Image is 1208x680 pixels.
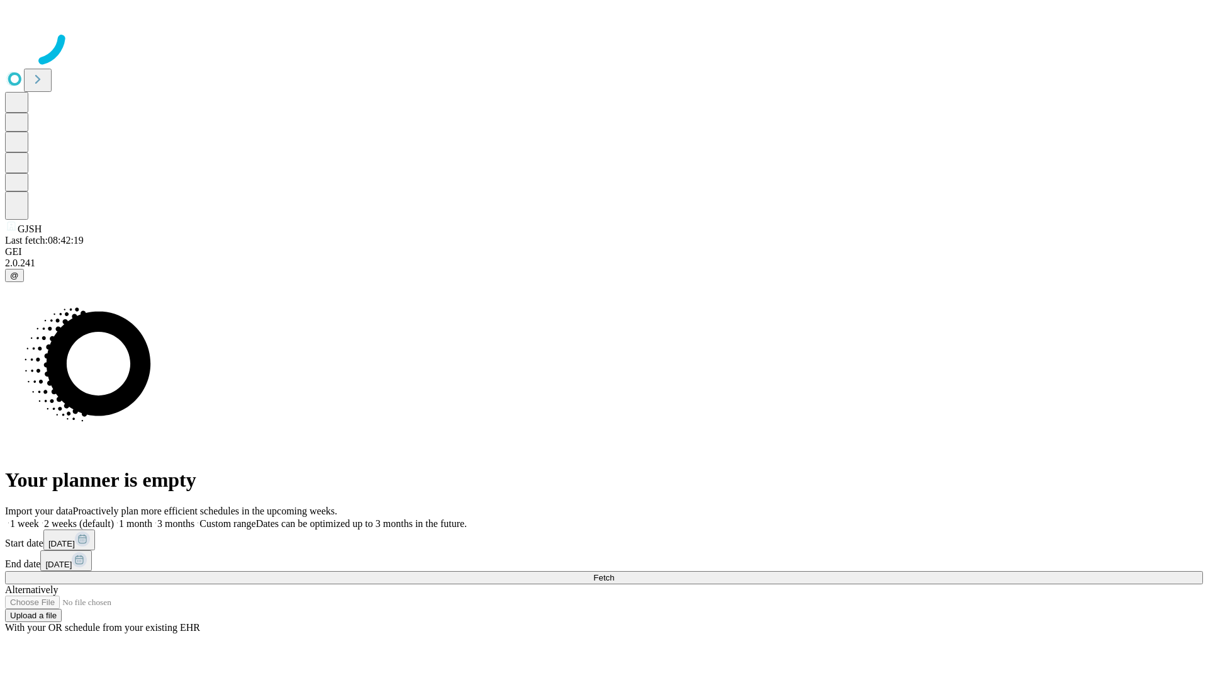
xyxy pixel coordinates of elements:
[5,622,200,633] span: With your OR schedule from your existing EHR
[157,518,194,529] span: 3 months
[10,271,19,280] span: @
[43,530,95,550] button: [DATE]
[45,560,72,569] span: [DATE]
[73,506,337,516] span: Proactively plan more efficient schedules in the upcoming weeks.
[5,269,24,282] button: @
[18,224,42,234] span: GJSH
[10,518,39,529] span: 1 week
[5,506,73,516] span: Import your data
[44,518,114,529] span: 2 weeks (default)
[40,550,92,571] button: [DATE]
[5,468,1203,492] h1: Your planner is empty
[593,573,614,582] span: Fetch
[5,550,1203,571] div: End date
[5,584,58,595] span: Alternatively
[199,518,255,529] span: Custom range
[5,571,1203,584] button: Fetch
[5,246,1203,258] div: GEI
[5,235,84,246] span: Last fetch: 08:42:19
[5,258,1203,269] div: 2.0.241
[256,518,467,529] span: Dates can be optimized up to 3 months in the future.
[5,530,1203,550] div: Start date
[119,518,152,529] span: 1 month
[48,539,75,548] span: [DATE]
[5,609,62,622] button: Upload a file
